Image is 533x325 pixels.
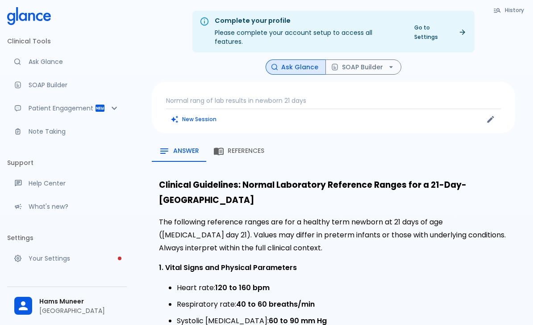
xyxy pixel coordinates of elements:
[266,59,326,75] button: Ask Glance
[228,147,264,155] span: References
[29,104,95,113] p: Patient Engagement
[29,254,120,263] p: Your Settings
[7,249,127,268] a: Please complete account setup
[409,21,471,43] a: Go to Settings
[29,80,120,89] p: SOAP Builder
[7,122,127,141] a: Advanced note-taking
[29,57,120,66] p: Ask Glance
[7,30,127,52] li: Clinical Tools
[166,113,222,126] button: Clears all inputs and results.
[215,13,402,50] div: Please complete your account setup to access all features.
[7,75,127,95] a: Docugen: Compose a clinical documentation in seconds
[489,4,529,17] button: History
[7,291,127,321] div: Hams Muneer[GEOGRAPHIC_DATA]
[29,127,120,136] p: Note Taking
[29,179,120,188] p: Help Center
[29,202,120,211] p: What's new?
[7,98,127,118] div: Patient Reports & Referrals
[215,283,270,293] strong: 120 to 160 bpm
[325,59,401,75] button: SOAP Builder
[39,306,120,315] p: [GEOGRAPHIC_DATA]
[7,227,127,249] li: Settings
[236,299,315,309] strong: 40 to 60 breaths/min
[39,297,120,306] span: Hams Muneer
[159,216,508,254] p: The following reference ranges are for a healthy term newborn at 21 days of age ([MEDICAL_DATA] d...
[159,262,297,273] strong: 1. Vital Signs and Physical Parameters
[7,197,127,216] div: Recent updates and feature releases
[7,173,127,193] a: Get help from our support team
[177,282,508,295] li: Heart rate:
[177,298,508,311] li: Respiratory rate:
[173,147,199,155] span: Answer
[166,96,501,105] p: Normal rang of lab results in newborn 21 days
[7,152,127,173] li: Support
[215,16,402,26] div: Complete your profile
[484,113,497,126] button: Edit
[159,177,508,207] h3: Clinical Guidelines: Normal Laboratory Reference Ranges for a 21-Day-[GEOGRAPHIC_DATA]
[7,52,127,72] a: Moramiz: Find ICD10AM codes instantly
